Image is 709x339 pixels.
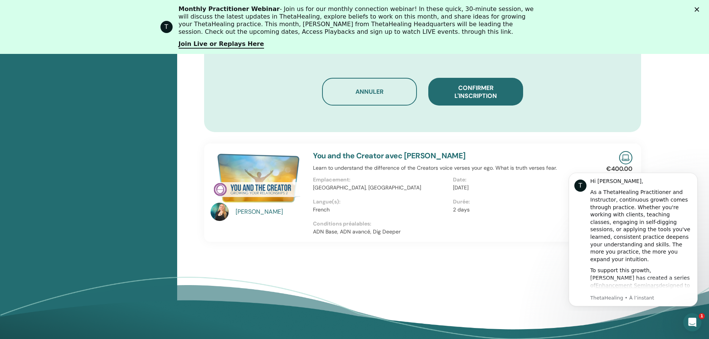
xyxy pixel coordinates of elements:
[313,220,593,228] p: Conditions préalables:
[355,88,384,96] span: Annuler
[683,313,701,331] iframe: Intercom live chat
[322,78,417,106] button: Annuler
[313,184,448,192] p: [GEOGRAPHIC_DATA], [GEOGRAPHIC_DATA]
[33,129,135,136] p: Message from ThetaHealing, sent À l’instant
[557,166,709,311] iframe: Intercom notifications message
[453,176,588,184] p: Date:
[313,176,448,184] p: Emplacement:
[695,7,702,11] div: Fermer
[453,206,588,214] p: 2 days
[313,198,448,206] p: Langue(s):
[453,184,588,192] p: [DATE]
[33,101,135,183] div: To support this growth, [PERSON_NAME] has created a series of designed to help you refine your kn...
[179,5,537,36] div: - Join us for our monthly connection webinar! In these quick, 30-minute session, we will discuss ...
[313,151,466,161] a: You and the Creator avec [PERSON_NAME]
[211,203,229,221] img: default.jpg
[699,313,705,319] span: 1
[606,164,632,173] p: €400.00
[236,207,306,216] a: [PERSON_NAME]
[313,164,593,172] p: Learn to understand the difference of the Creators voice verses your ego. What is truth verses fear.
[179,5,280,13] b: Monthly Practitioner Webinar
[160,21,173,33] div: Profile image for ThetaHealing
[179,40,264,49] a: Join Live or Replays Here
[453,198,588,206] p: Durée:
[313,228,593,236] p: ADN Base, ADN avancé, Dig Deeper
[454,84,497,100] span: Confirmer l'inscription
[619,151,632,164] img: Live Online Seminar
[428,78,523,106] button: Confirmer l'inscription
[38,117,102,123] a: Enhancement Seminars
[211,151,304,205] img: You and the Creator
[313,206,448,214] p: French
